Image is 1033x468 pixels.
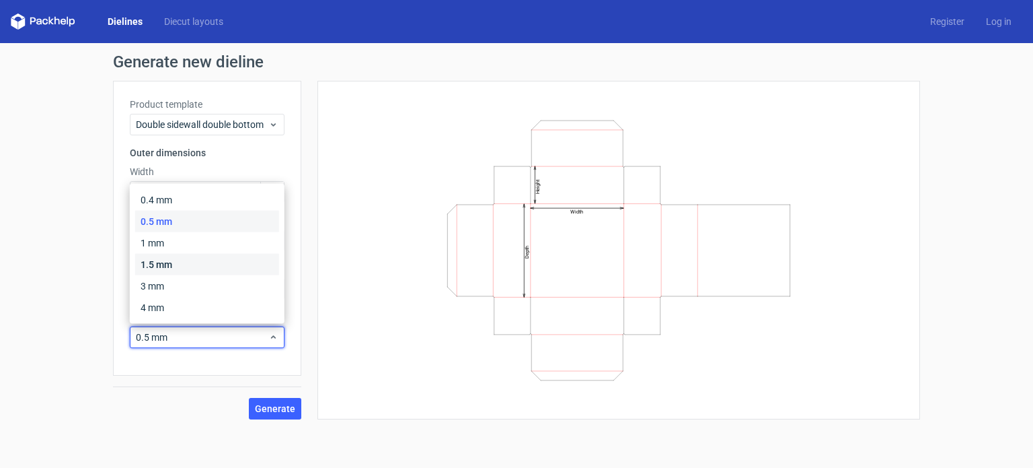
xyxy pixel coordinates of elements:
[524,246,530,259] text: Depth
[130,146,284,160] h3: Outer dimensions
[130,98,284,111] label: Product template
[135,254,279,275] div: 1.5 mm
[135,189,279,211] div: 0.4 mm
[130,165,284,178] label: Width
[255,404,295,413] span: Generate
[260,182,284,202] span: mm
[135,211,279,232] div: 0.5 mm
[136,118,268,131] span: Double sidewall double bottom
[97,15,153,28] a: Dielines
[113,54,920,70] h1: Generate new dieline
[153,15,234,28] a: Diecut layouts
[136,331,268,344] span: 0.5 mm
[135,275,279,297] div: 3 mm
[135,232,279,254] div: 1 mm
[249,398,301,420] button: Generate
[919,15,975,28] a: Register
[570,209,583,215] text: Width
[975,15,1022,28] a: Log in
[135,297,279,319] div: 4 mm
[535,178,541,193] text: Height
